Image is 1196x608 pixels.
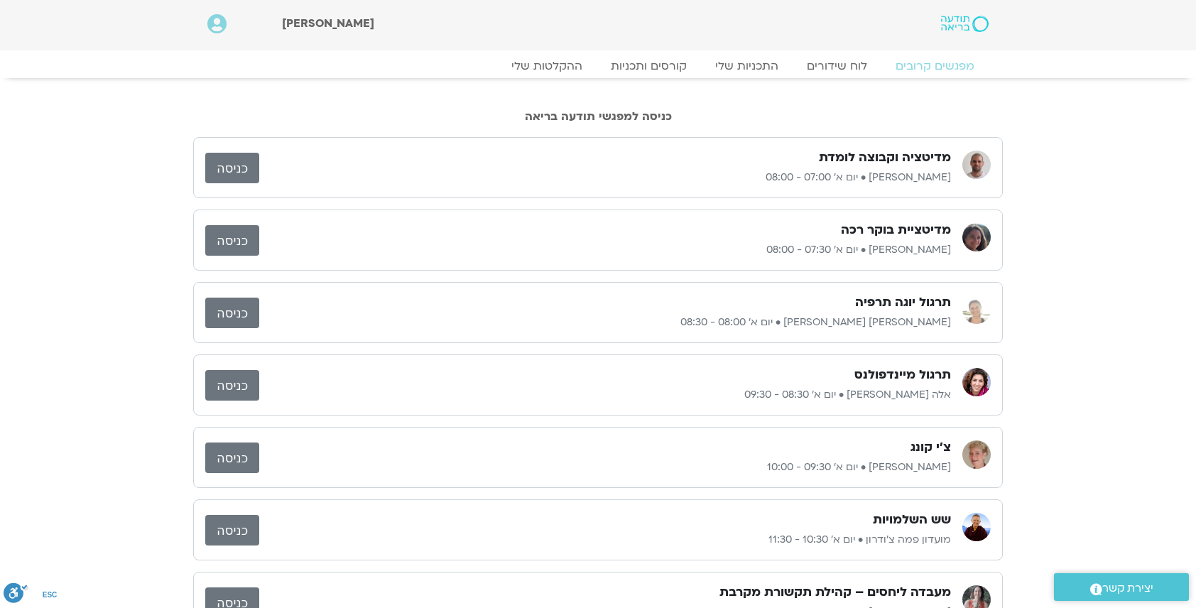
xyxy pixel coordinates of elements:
[205,515,259,545] a: כניסה
[701,59,793,73] a: התכניות שלי
[854,367,951,384] h3: תרגול מיינדפולנס
[855,294,951,311] h3: תרגול יוגה תרפיה
[962,151,991,179] img: דקל קנטי
[259,314,951,331] p: [PERSON_NAME] [PERSON_NAME] • יום א׳ 08:00 - 08:30
[259,459,951,476] p: [PERSON_NAME] • יום א׳ 09:30 - 10:00
[205,153,259,183] a: כניסה
[962,368,991,396] img: אלה טולנאי
[207,59,989,73] nav: Menu
[597,59,701,73] a: קורסים ותכניות
[259,241,951,259] p: [PERSON_NAME] • יום א׳ 07:30 - 08:00
[962,440,991,469] img: חני שלם
[719,584,951,601] h3: מעבדה ליחסים – קהילת תקשורת מקרבת
[962,513,991,541] img: מועדון פמה צ'ודרון
[205,443,259,473] a: כניסה
[962,295,991,324] img: סיגל כהן
[873,511,951,528] h3: שש השלמויות
[193,110,1003,123] h2: כניסה למפגשי תודעה בריאה
[259,531,951,548] p: מועדון פמה צ'ודרון • יום א׳ 10:30 - 11:30
[1054,573,1189,601] a: יצירת קשר
[205,225,259,256] a: כניסה
[259,169,951,186] p: [PERSON_NAME] • יום א׳ 07:00 - 08:00
[819,149,951,166] h3: מדיטציה וקבוצה לומדת
[793,59,881,73] a: לוח שידורים
[259,386,951,403] p: אלה [PERSON_NAME] • יום א׳ 08:30 - 09:30
[841,222,951,239] h3: מדיטציית בוקר רכה
[962,223,991,251] img: קרן גל
[1102,579,1153,598] span: יצירת קשר
[910,439,951,456] h3: צ'י קונג
[205,298,259,328] a: כניסה
[205,370,259,401] a: כניסה
[497,59,597,73] a: ההקלטות שלי
[282,16,374,31] span: [PERSON_NAME]
[881,59,989,73] a: מפגשים קרובים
